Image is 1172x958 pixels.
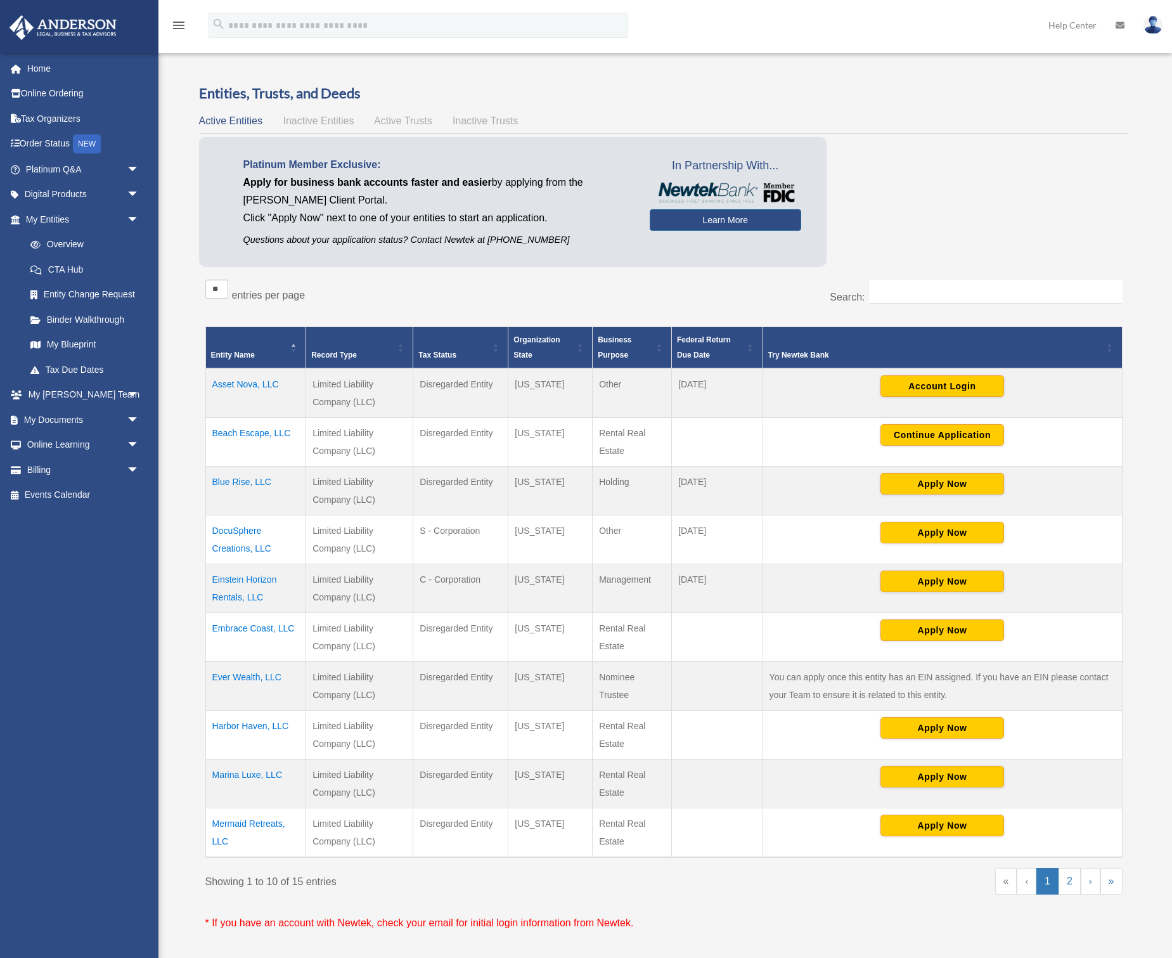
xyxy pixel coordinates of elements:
td: Limited Liability Company (LLC) [306,808,413,857]
td: Beach Escape, LLC [205,417,306,466]
a: My [PERSON_NAME] Teamarrow_drop_down [9,382,158,408]
td: Disregarded Entity [413,612,508,661]
span: arrow_drop_down [127,407,152,433]
a: My Entitiesarrow_drop_down [9,207,152,232]
th: Record Type: Activate to sort [306,327,413,368]
a: Account Login [880,380,1004,391]
div: Try Newtek Bank [768,347,1103,363]
span: Federal Return Due Date [677,335,731,359]
td: Nominee Trustee [593,661,672,710]
td: Disregarded Entity [413,417,508,466]
a: Order StatusNEW [9,131,158,157]
span: arrow_drop_down [127,157,152,183]
th: Business Purpose: Activate to sort [593,327,672,368]
button: Apply Now [880,522,1004,543]
a: My Documentsarrow_drop_down [9,407,158,432]
span: In Partnership With... [650,156,801,176]
td: Rental Real Estate [593,808,672,857]
div: Showing 1 to 10 of 15 entries [205,868,655,891]
a: 1 [1036,868,1059,895]
span: Inactive Entities [283,115,354,126]
a: Events Calendar [9,482,158,508]
td: Disregarded Entity [413,368,508,418]
button: Apply Now [880,766,1004,787]
td: Rental Real Estate [593,759,672,808]
th: Organization State: Activate to sort [508,327,593,368]
td: Limited Liability Company (LLC) [306,417,413,466]
button: Account Login [880,375,1004,397]
a: First [995,868,1017,895]
td: [US_STATE] [508,417,593,466]
a: Online Learningarrow_drop_down [9,432,158,458]
td: [US_STATE] [508,368,593,418]
td: [US_STATE] [508,466,593,515]
a: Next [1081,868,1100,895]
td: Disregarded Entity [413,808,508,857]
a: Tax Due Dates [18,357,152,382]
td: You can apply once this entity has an EIN assigned. If you have an EIN please contact your Team t... [763,661,1122,710]
span: Business Purpose [598,335,631,359]
td: Other [593,368,672,418]
a: Online Ordering [9,81,158,107]
td: [US_STATE] [508,661,593,710]
td: Limited Liability Company (LLC) [306,515,413,564]
button: Apply Now [880,717,1004,739]
img: Anderson Advisors Platinum Portal [6,15,120,40]
button: Apply Now [880,815,1004,836]
td: [US_STATE] [508,564,593,612]
td: S - Corporation [413,515,508,564]
td: Limited Liability Company (LLC) [306,710,413,759]
div: NEW [73,134,101,153]
a: Digital Productsarrow_drop_down [9,182,158,207]
a: Home [9,56,158,81]
span: arrow_drop_down [127,432,152,458]
p: Click "Apply Now" next to one of your entities to start an application. [243,209,631,227]
span: arrow_drop_down [127,207,152,233]
a: Overview [18,232,146,257]
td: Mermaid Retreats, LLC [205,808,306,857]
button: Apply Now [880,473,1004,495]
span: arrow_drop_down [127,457,152,483]
td: Rental Real Estate [593,612,672,661]
th: Tax Status: Activate to sort [413,327,508,368]
td: Disregarded Entity [413,466,508,515]
span: arrow_drop_down [127,182,152,208]
td: Embrace Coast, LLC [205,612,306,661]
td: Other [593,515,672,564]
th: Entity Name: Activate to invert sorting [205,327,306,368]
button: Apply Now [880,619,1004,641]
a: Platinum Q&Aarrow_drop_down [9,157,158,182]
td: Einstein Horizon Rentals, LLC [205,564,306,612]
td: Ever Wealth, LLC [205,661,306,710]
td: Harbor Haven, LLC [205,710,306,759]
td: Limited Liability Company (LLC) [306,564,413,612]
a: menu [171,22,186,33]
span: Apply for business bank accounts faster and easier [243,177,492,188]
td: Limited Liability Company (LLC) [306,466,413,515]
i: menu [171,18,186,33]
label: Search: [830,292,865,302]
td: [US_STATE] [508,612,593,661]
span: Active Trusts [374,115,432,126]
span: Inactive Trusts [453,115,518,126]
td: Disregarded Entity [413,759,508,808]
span: Active Entities [199,115,262,126]
td: Limited Liability Company (LLC) [306,759,413,808]
span: Entity Name [211,351,255,359]
td: [US_STATE] [508,710,593,759]
td: Disregarded Entity [413,661,508,710]
a: Billingarrow_drop_down [9,457,158,482]
td: Limited Liability Company (LLC) [306,612,413,661]
td: [DATE] [672,368,763,418]
span: Tax Status [418,351,456,359]
td: [US_STATE] [508,515,593,564]
td: Management [593,564,672,612]
td: Rental Real Estate [593,710,672,759]
img: NewtekBankLogoSM.png [656,183,795,203]
td: Holding [593,466,672,515]
label: entries per page [232,290,306,301]
td: Limited Liability Company (LLC) [306,661,413,710]
a: Tax Organizers [9,106,158,131]
a: Previous [1017,868,1036,895]
a: CTA Hub [18,257,152,282]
